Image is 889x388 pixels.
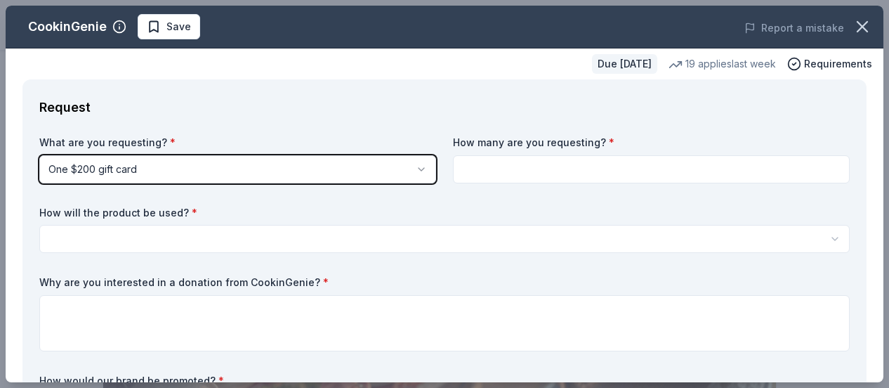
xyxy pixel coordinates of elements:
[39,206,850,220] label: How will the product be used?
[39,374,850,388] label: How would our brand be promoted?
[39,96,850,119] div: Request
[592,54,657,74] div: Due [DATE]
[787,56,872,72] button: Requirements
[138,14,200,39] button: Save
[669,56,776,72] div: 19 applies last week
[804,56,872,72] span: Requirements
[39,136,436,150] label: What are you requesting?
[39,276,850,290] label: Why are you interested in a donation from CookinGenie?
[166,18,191,35] span: Save
[28,15,107,38] div: CookinGenie
[453,136,850,150] label: How many are you requesting?
[744,20,844,37] button: Report a mistake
